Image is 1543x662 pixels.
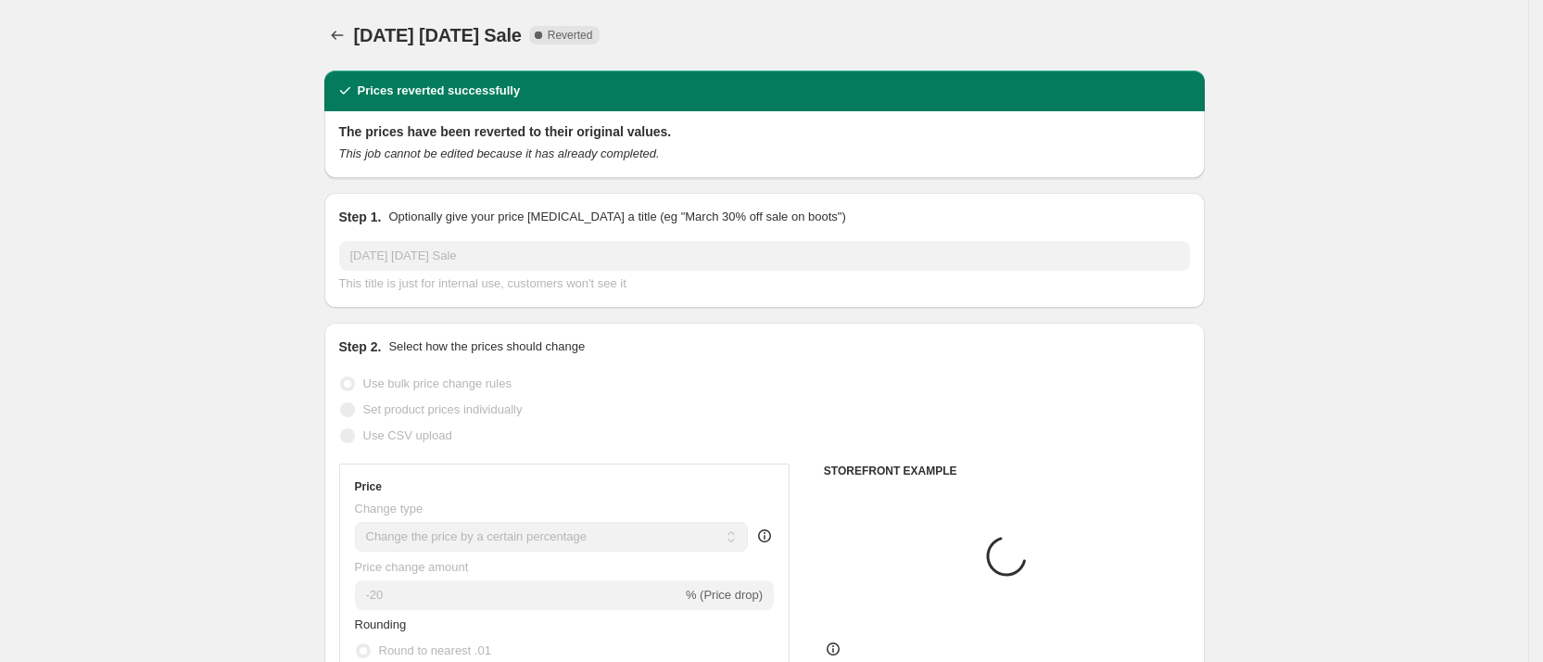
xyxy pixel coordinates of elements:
[358,82,521,100] h2: Prices reverted successfully
[339,276,626,290] span: This title is just for internal use, customers won't see it
[339,241,1190,271] input: 30% off holiday sale
[339,122,1190,141] h2: The prices have been reverted to their original values.
[355,479,382,494] h3: Price
[339,337,382,356] h2: Step 2.
[363,402,523,416] span: Set product prices individually
[355,580,682,610] input: -15
[388,208,845,226] p: Optionally give your price [MEDICAL_DATA] a title (eg "March 30% off sale on boots")
[363,428,452,442] span: Use CSV upload
[355,502,424,516] span: Change type
[379,643,491,657] span: Round to nearest .01
[354,25,522,45] span: [DATE] [DATE] Sale
[824,464,1190,478] h6: STOREFRONT EXAMPLE
[324,22,350,48] button: Price change jobs
[388,337,585,356] p: Select how the prices should change
[355,617,407,631] span: Rounding
[686,588,763,602] span: % (Price drop)
[355,560,469,574] span: Price change amount
[339,208,382,226] h2: Step 1.
[363,376,512,390] span: Use bulk price change rules
[339,146,660,160] i: This job cannot be edited because it has already completed.
[548,28,593,43] span: Reverted
[755,527,774,545] div: help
